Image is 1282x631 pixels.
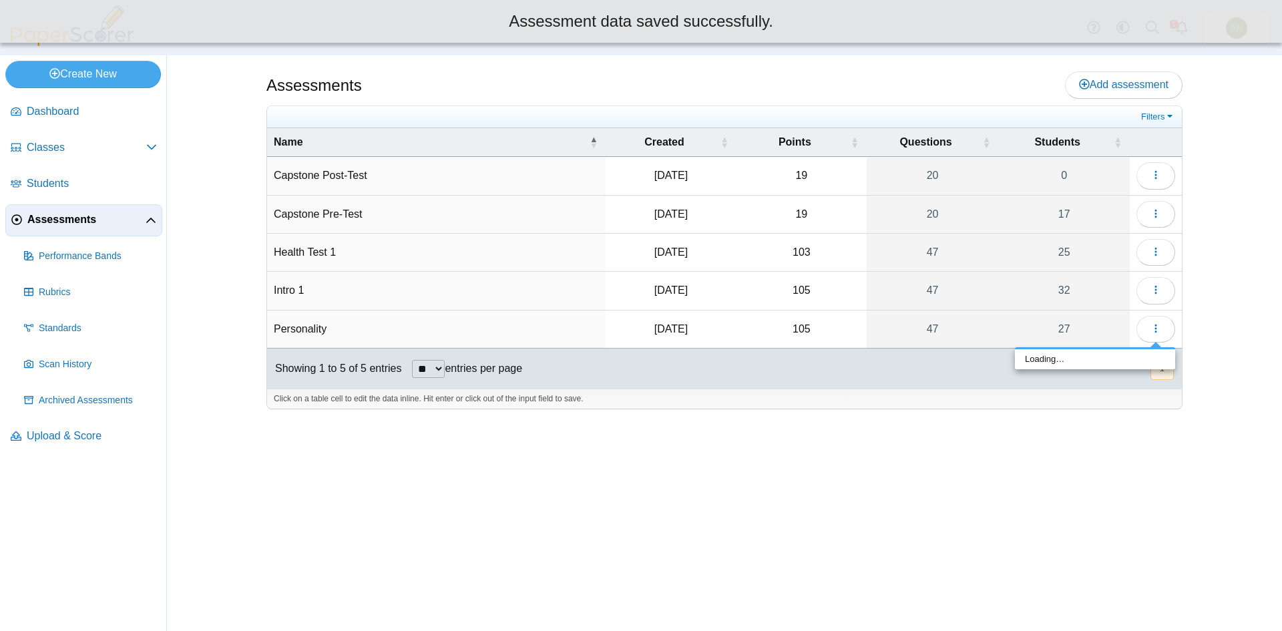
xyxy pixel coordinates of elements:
a: Scan History [19,349,162,381]
span: Students : Activate to sort [1114,128,1122,156]
a: 47 [867,234,999,271]
span: Questions : Activate to sort [982,128,990,156]
a: 17 [998,196,1130,233]
span: Students [1034,136,1080,148]
span: Students [27,176,157,191]
time: Sep 3, 2025 at 6:16 PM [654,323,688,335]
a: Archived Assessments [19,385,162,417]
span: Dashboard [27,104,157,119]
time: Aug 31, 2025 at 1:09 PM [654,246,688,258]
td: 19 [736,157,867,195]
a: Dashboard [5,96,162,128]
a: Upload & Score [5,421,162,453]
span: Scan History [39,358,157,371]
span: Points : Activate to sort [851,128,859,156]
a: 47 [867,272,999,309]
span: Standards [39,322,157,335]
label: entries per page [445,363,522,374]
span: Created : Activate to sort [720,128,728,156]
div: Click on a table cell to edit the data inline. Hit enter or click out of the input field to save. [267,389,1182,409]
time: Aug 7, 2025 at 7:38 PM [654,208,688,220]
a: Create New [5,61,161,87]
div: Assessment data saved successfully. [10,10,1272,33]
td: Intro 1 [267,272,606,310]
td: Personality [267,310,606,349]
a: Filters [1138,110,1179,124]
a: 20 [867,157,999,194]
a: Rubrics [19,276,162,308]
a: 47 [867,310,999,348]
a: 0 [998,157,1130,194]
a: Performance Bands [19,240,162,272]
td: Capstone Pre-Test [267,196,606,234]
td: 105 [736,310,867,349]
time: Aug 7, 2025 at 8:06 PM [654,170,688,181]
span: Rubrics [39,286,157,299]
a: PaperScorer [5,37,139,48]
a: Students [5,168,162,200]
td: 19 [736,196,867,234]
div: Showing 1 to 5 of 5 entries [267,349,401,389]
a: Standards [19,312,162,345]
span: Classes [27,140,146,155]
span: Name : Activate to invert sorting [590,128,598,156]
a: 20 [867,196,999,233]
span: Points [779,136,811,148]
span: Assessments [27,212,146,227]
a: 25 [998,234,1130,271]
span: Add assessment [1079,79,1168,90]
span: Questions [899,136,951,148]
span: Name [274,136,303,148]
span: Created [644,136,684,148]
a: Classes [5,132,162,164]
a: 27 [998,310,1130,348]
span: Archived Assessments [39,394,157,407]
a: Add assessment [1065,71,1183,98]
span: Upload & Score [27,429,157,443]
time: Sep 11, 2025 at 3:10 PM [654,284,688,296]
span: Performance Bands [39,250,157,263]
h1: Assessments [266,74,362,97]
td: Capstone Post-Test [267,157,606,195]
div: Loading… [1015,349,1175,369]
a: Assessments [5,204,162,236]
a: 32 [998,272,1130,309]
td: 105 [736,272,867,310]
td: Health Test 1 [267,234,606,272]
td: 103 [736,234,867,272]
